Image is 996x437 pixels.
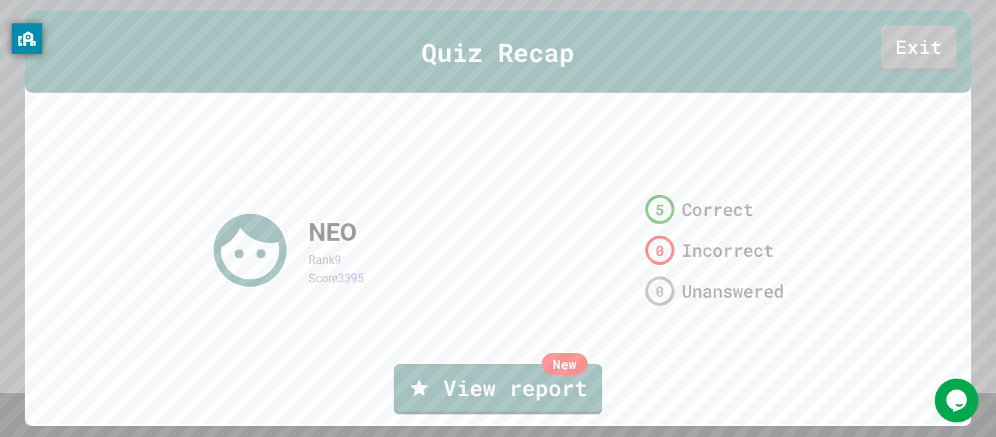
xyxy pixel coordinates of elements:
[881,26,957,71] a: Exit
[308,253,335,267] span: Rank
[25,11,971,93] div: Quiz Recap
[645,276,674,306] div: 0
[682,278,784,304] span: Unanswered
[338,271,364,285] span: 3395
[542,353,588,375] div: New
[394,364,602,414] a: View report
[645,195,674,224] div: 5
[682,196,753,223] span: Correct
[12,23,42,54] button: privacy banner
[308,214,357,251] div: NEO
[645,236,674,265] div: 0
[335,253,341,267] span: 9
[308,271,338,285] span: Score
[682,237,774,263] span: Incorrect
[935,379,981,422] iframe: chat widget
